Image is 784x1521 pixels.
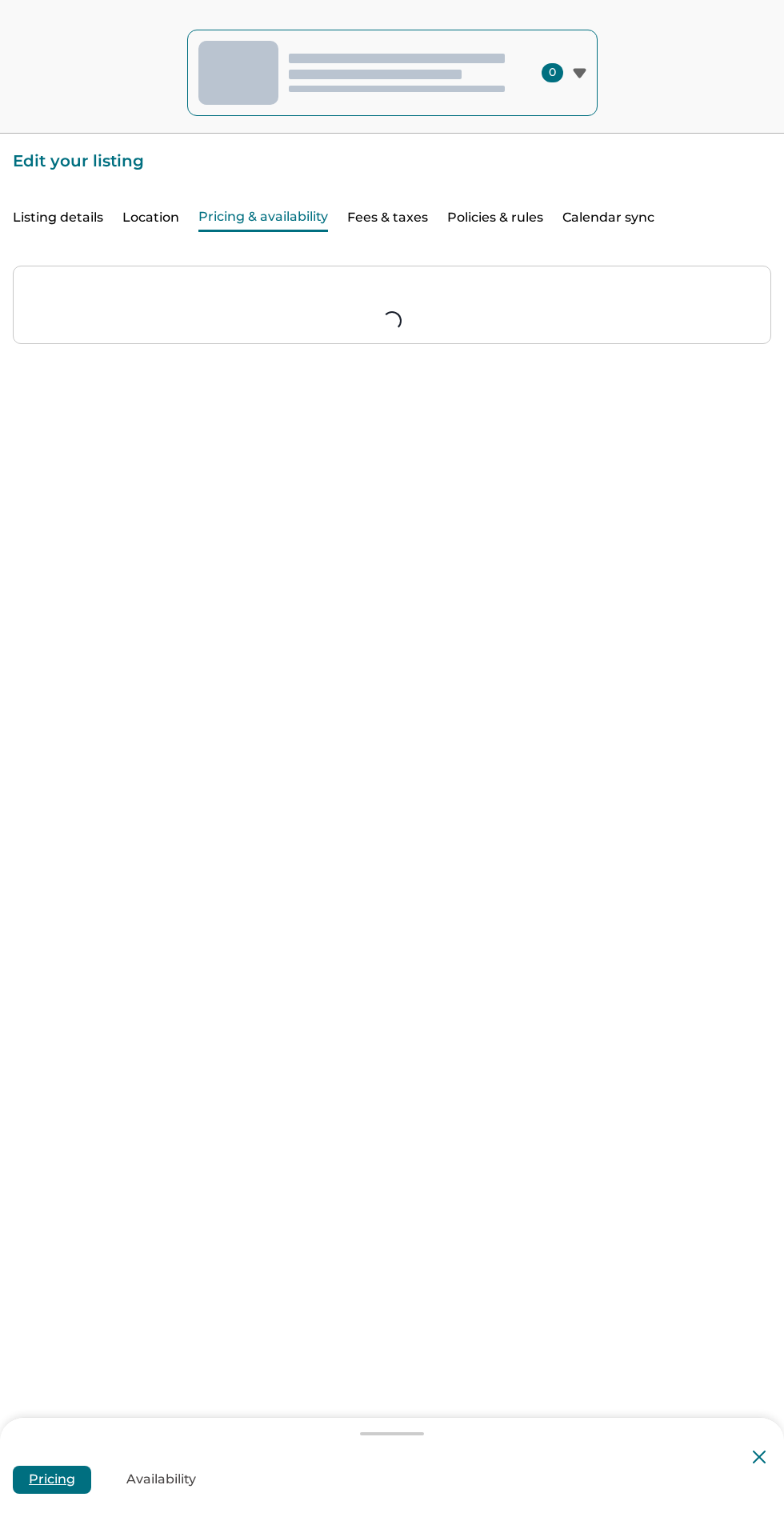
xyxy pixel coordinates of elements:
[187,30,598,116] button: 0
[198,204,328,232] button: Pricing & availability
[542,63,563,82] span: 0
[447,204,543,232] button: Policies & rules
[13,204,103,232] button: Listing details
[13,134,771,172] p: Edit your listing
[347,204,428,232] button: Fees & taxes
[562,204,654,232] button: Calendar sync
[122,204,179,232] button: Location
